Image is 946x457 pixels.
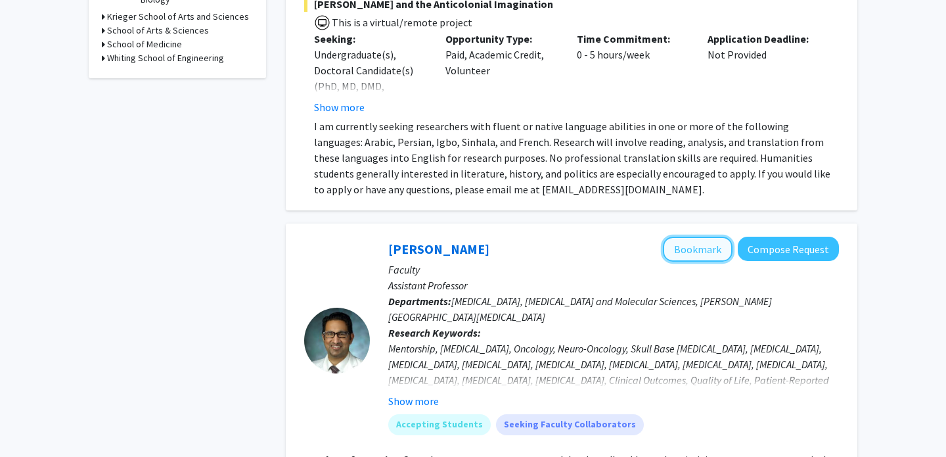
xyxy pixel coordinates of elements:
button: Show more [314,99,365,115]
mat-chip: Seeking Faculty Collaborators [496,414,644,435]
p: Seeking: [314,31,426,47]
div: Paid, Academic Credit, Volunteer [436,31,567,115]
div: Not Provided [698,31,829,115]
p: Faculty [388,262,839,277]
h3: School of Arts & Sciences [107,24,209,37]
button: Add Raj Mukherjee to Bookmarks [663,237,732,262]
a: [PERSON_NAME] [388,241,489,257]
b: Departments: [388,295,451,308]
p: Opportunity Type: [445,31,557,47]
div: Mentorship, [MEDICAL_DATA], Oncology, Neuro-Oncology, Skull Base [MEDICAL_DATA], [MEDICAL_DATA], ... [388,341,839,435]
span: [MEDICAL_DATA], [MEDICAL_DATA] and Molecular Sciences, [PERSON_NAME][GEOGRAPHIC_DATA][MEDICAL_DATA] [388,295,772,324]
p: Application Deadline: [708,31,819,47]
div: Undergraduate(s), Doctoral Candidate(s) (PhD, MD, DMD, PharmD, etc.) [314,47,426,110]
span: This is a virtual/remote project [330,16,472,29]
h3: Whiting School of Engineering [107,51,224,65]
h3: School of Medicine [107,37,182,51]
div: 0 - 5 hours/week [567,31,698,115]
button: Show more [388,393,439,409]
button: Compose Request to Raj Mukherjee [738,237,839,261]
b: Research Keywords: [388,326,481,339]
p: Assistant Professor [388,277,839,293]
mat-chip: Accepting Students [388,414,491,435]
h3: Krieger School of Arts and Sciences [107,10,249,24]
p: Time Commitment: [577,31,688,47]
p: I am currently seeking researchers with fluent or native language abilities in one or more of the... [314,118,839,197]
